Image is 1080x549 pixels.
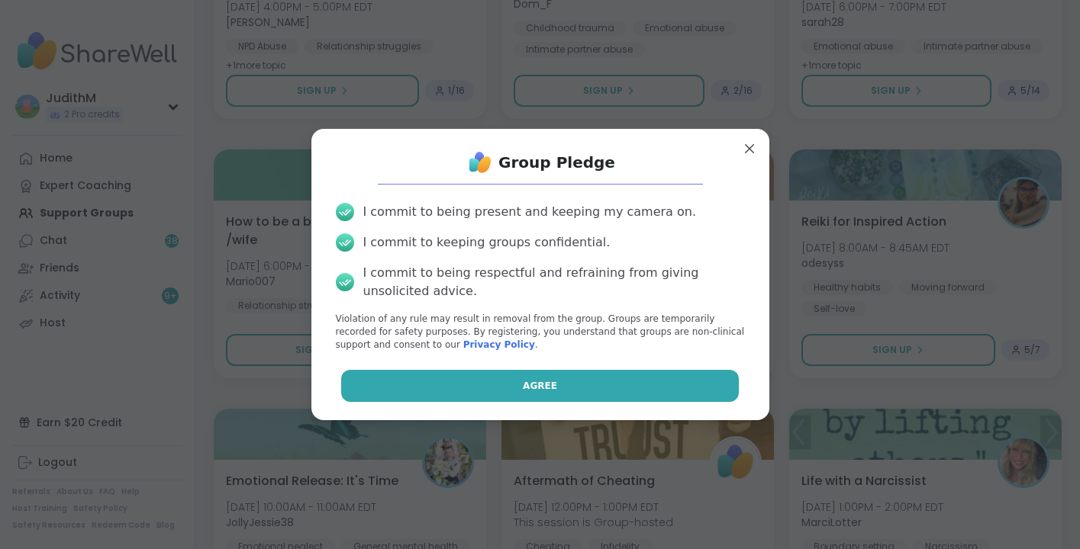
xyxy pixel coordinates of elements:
[363,264,745,300] div: I commit to being respectful and refraining from giving unsolicited advice.
[336,313,745,351] p: Violation of any rule may result in removal from the group. Groups are temporarily recorded for s...
[341,370,739,402] button: Agree
[523,379,557,393] span: Agree
[465,147,495,178] img: ShareWell Logo
[363,203,696,221] div: I commit to being present and keeping my camera on.
[363,233,611,252] div: I commit to keeping groups confidential.
[498,152,615,173] h1: Group Pledge
[463,339,535,350] a: Privacy Policy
